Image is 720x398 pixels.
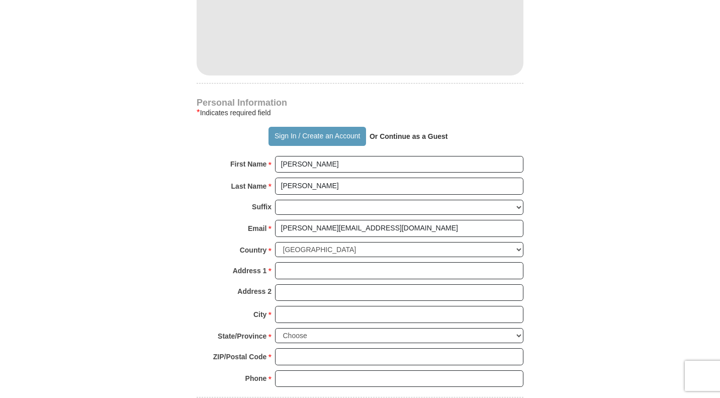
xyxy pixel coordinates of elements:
[231,179,267,193] strong: Last Name
[237,284,272,298] strong: Address 2
[245,371,267,385] strong: Phone
[197,107,523,119] div: Indicates required field
[248,221,266,235] strong: Email
[253,307,266,322] strong: City
[197,99,523,107] h4: Personal Information
[213,350,267,364] strong: ZIP/Postal Code
[268,127,366,146] button: Sign In / Create an Account
[233,264,267,278] strong: Address 1
[240,243,267,257] strong: Country
[370,132,448,140] strong: Or Continue as a Guest
[218,329,266,343] strong: State/Province
[230,157,266,171] strong: First Name
[252,200,272,214] strong: Suffix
